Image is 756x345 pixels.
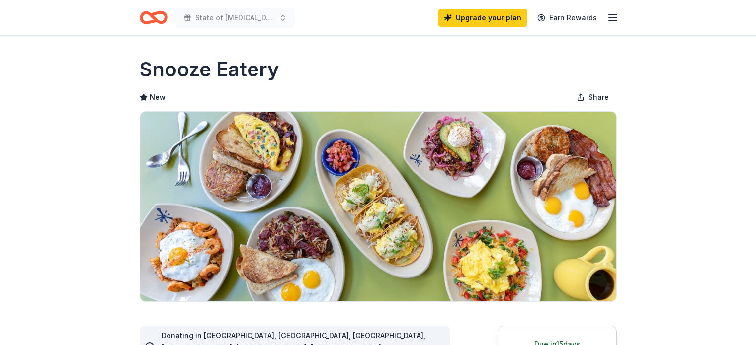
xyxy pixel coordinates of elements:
[531,9,603,27] a: Earn Rewards
[588,91,609,103] span: Share
[140,6,168,29] a: Home
[140,112,616,301] img: Image for Snooze Eatery
[195,12,275,24] span: State of [MEDICAL_DATA]
[175,8,295,28] button: State of [MEDICAL_DATA]
[569,87,617,107] button: Share
[140,56,279,83] h1: Snooze Eatery
[150,91,166,103] span: New
[438,9,527,27] a: Upgrade your plan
